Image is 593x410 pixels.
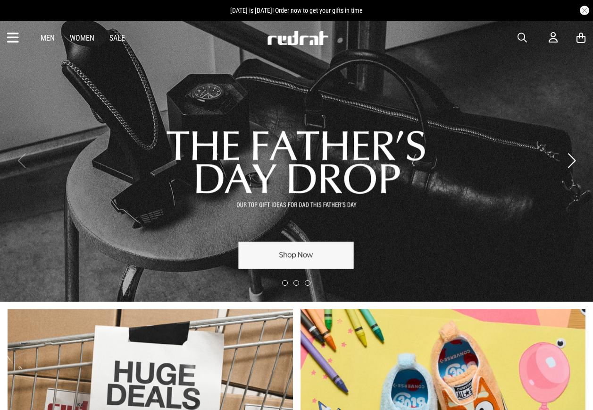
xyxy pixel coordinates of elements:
[41,34,55,43] a: Men
[15,150,28,171] button: Previous slide
[267,31,329,45] img: Redrat logo
[109,34,125,43] a: Sale
[230,7,363,14] span: [DATE] is [DATE]! Order now to get your gifts in time
[565,150,578,171] button: Next slide
[70,34,94,43] a: Women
